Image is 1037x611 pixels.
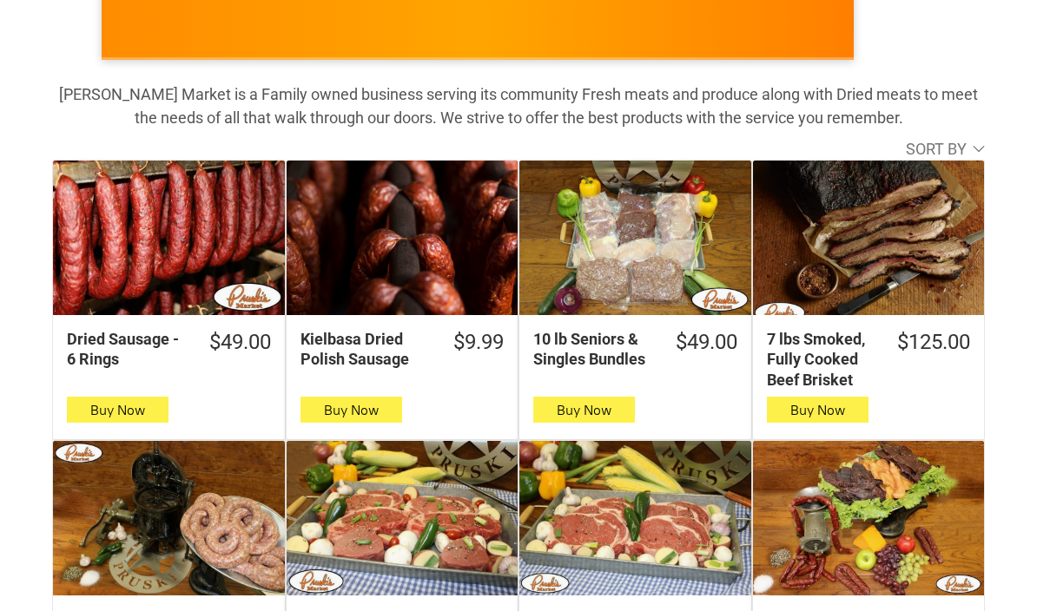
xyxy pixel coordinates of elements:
a: 10 lb Seniors &amp; Singles Bundles [519,161,751,315]
div: 10 lb Seniors & Singles Bundles [533,329,655,370]
button: Buy Now [533,397,635,423]
a: $49.00Dried Sausage - 6 Rings [53,329,285,370]
span: Buy Now [90,402,145,418]
a: 7 lbs Smoked, Fully Cooked Beef Brisket [753,161,985,315]
button: Buy Now [767,397,869,423]
span: Buy Now [557,402,611,418]
a: $125.007 lbs Smoked, Fully Cooked Beef Brisket [753,329,985,390]
div: $49.00 [676,329,737,356]
button: Buy Now [301,397,402,423]
div: Dried Sausage - 6 Rings [67,329,188,370]
a: $49.0010 lb Seniors & Singles Bundles [519,329,751,370]
div: $125.00 [897,329,970,356]
span: Buy Now [790,402,845,418]
a: Kielbasa Dried Polish Sausage [287,161,518,315]
span: Buy Now [324,402,379,418]
a: Dried Box [753,441,985,595]
div: Kielbasa Dried Polish Sausage [301,329,433,370]
div: $49.00 [209,329,271,356]
a: Dried Sausage - 6 Rings [53,161,285,315]
div: 7 lbs Smoked, Fully Cooked Beef Brisket [767,329,877,390]
a: 6 – 12 oz Choice Angus Beef Ribeyes [519,441,751,595]
a: The Ultimate Steak Box [287,441,518,595]
a: $9.99Kielbasa Dried Polish Sausage [287,329,518,370]
div: $9.99 [453,329,504,356]
a: 6 lbs - “Da” Best Fresh Polish Wedding Sausage [53,441,285,595]
button: Buy Now [67,397,168,423]
strong: [PERSON_NAME] Market is a Family owned business serving its community Fresh meats and produce alo... [59,85,978,127]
